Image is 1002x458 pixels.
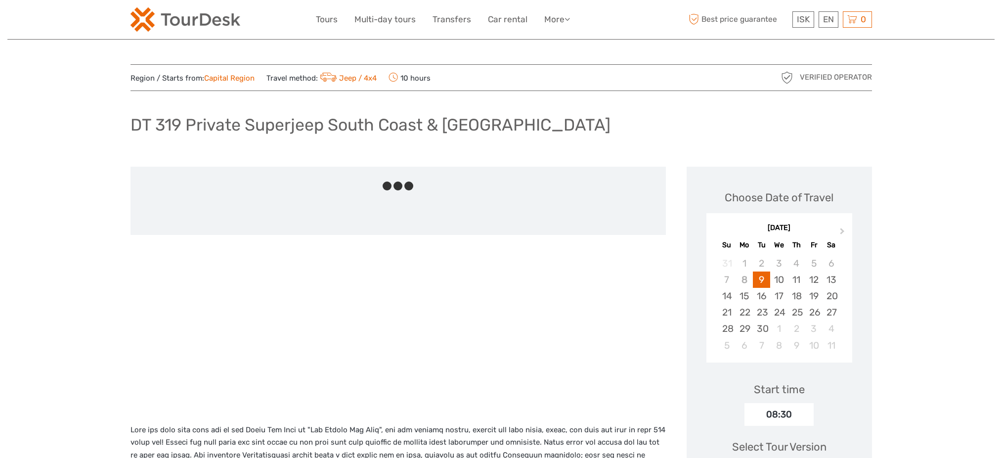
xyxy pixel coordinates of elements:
div: Choose Thursday, September 11th, 2025 [788,272,805,288]
div: Choose Friday, September 19th, 2025 [805,288,823,304]
div: month 2025-09 [709,255,849,354]
div: Choose Wednesday, October 8th, 2025 [770,337,787,354]
div: Choose Friday, October 10th, 2025 [805,337,823,354]
h1: DT 319 Private Superjeep South Coast & [GEOGRAPHIC_DATA] [131,115,610,135]
div: Choose Saturday, September 27th, 2025 [823,304,840,321]
a: Transfers [433,12,471,27]
div: Choose Monday, October 6th, 2025 [736,337,753,354]
img: verified_operator_grey_128.png [779,70,795,86]
div: Choose Monday, September 15th, 2025 [736,288,753,304]
div: Fr [805,238,823,252]
div: Not available Monday, September 1st, 2025 [736,255,753,272]
div: Tu [753,238,770,252]
div: Th [788,238,805,252]
div: Choose Date of Travel [725,190,833,205]
div: Not available Monday, September 8th, 2025 [736,272,753,288]
div: Mo [736,238,753,252]
div: Not available Tuesday, September 2nd, 2025 [753,255,770,272]
div: Start time [754,382,805,397]
div: Choose Sunday, September 14th, 2025 [718,288,736,304]
div: Not available Saturday, September 6th, 2025 [823,255,840,272]
div: Choose Sunday, September 28th, 2025 [718,321,736,337]
a: Capital Region [204,74,255,83]
div: Not available Sunday, August 31st, 2025 [718,255,736,272]
div: Choose Wednesday, September 17th, 2025 [770,288,787,304]
div: Choose Tuesday, September 16th, 2025 [753,288,770,304]
span: Travel method: [266,71,377,85]
div: Not available Sunday, September 7th, 2025 [718,272,736,288]
div: Choose Friday, October 3rd, 2025 [805,321,823,337]
span: 10 hours [389,71,431,85]
span: 0 [859,14,868,24]
div: Not available Thursday, September 4th, 2025 [788,255,805,272]
span: Best price guarantee [687,11,790,28]
div: Choose Wednesday, September 10th, 2025 [770,272,787,288]
div: Choose Tuesday, September 9th, 2025 [753,272,770,288]
div: 08:30 [744,403,814,426]
div: Choose Thursday, September 25th, 2025 [788,304,805,321]
div: Choose Saturday, October 4th, 2025 [823,321,840,337]
div: Choose Wednesday, September 24th, 2025 [770,304,787,321]
span: Verified Operator [800,72,872,83]
a: Car rental [488,12,527,27]
div: Choose Tuesday, October 7th, 2025 [753,337,770,354]
div: We [770,238,787,252]
span: Region / Starts from: [131,73,255,84]
div: [DATE] [706,223,852,233]
img: 120-15d4194f-c635-41b9-a512-a3cb382bfb57_logo_small.png [131,7,240,32]
div: Choose Saturday, September 20th, 2025 [823,288,840,304]
a: Multi-day tours [354,12,416,27]
div: Not available Friday, September 5th, 2025 [805,255,823,272]
div: Su [718,238,736,252]
div: Choose Saturday, September 13th, 2025 [823,272,840,288]
div: Choose Friday, September 12th, 2025 [805,272,823,288]
div: Choose Tuesday, September 30th, 2025 [753,321,770,337]
a: More [544,12,570,27]
div: Choose Sunday, October 5th, 2025 [718,337,736,354]
div: Choose Wednesday, October 1st, 2025 [770,321,787,337]
div: Choose Thursday, October 2nd, 2025 [788,321,805,337]
div: Choose Tuesday, September 23rd, 2025 [753,304,770,321]
div: Not available Wednesday, September 3rd, 2025 [770,255,787,272]
div: Sa [823,238,840,252]
div: Choose Friday, September 26th, 2025 [805,304,823,321]
div: Choose Saturday, October 11th, 2025 [823,337,840,354]
div: Choose Monday, September 29th, 2025 [736,321,753,337]
a: Tours [316,12,338,27]
div: EN [819,11,838,28]
span: ISK [797,14,810,24]
div: Select Tour Version [732,439,827,455]
div: Choose Thursday, October 9th, 2025 [788,337,805,354]
div: Choose Monday, September 22nd, 2025 [736,304,753,321]
div: Choose Thursday, September 18th, 2025 [788,288,805,304]
button: Next Month [835,226,851,241]
a: Jeep / 4x4 [318,74,377,83]
div: Choose Sunday, September 21st, 2025 [718,304,736,321]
